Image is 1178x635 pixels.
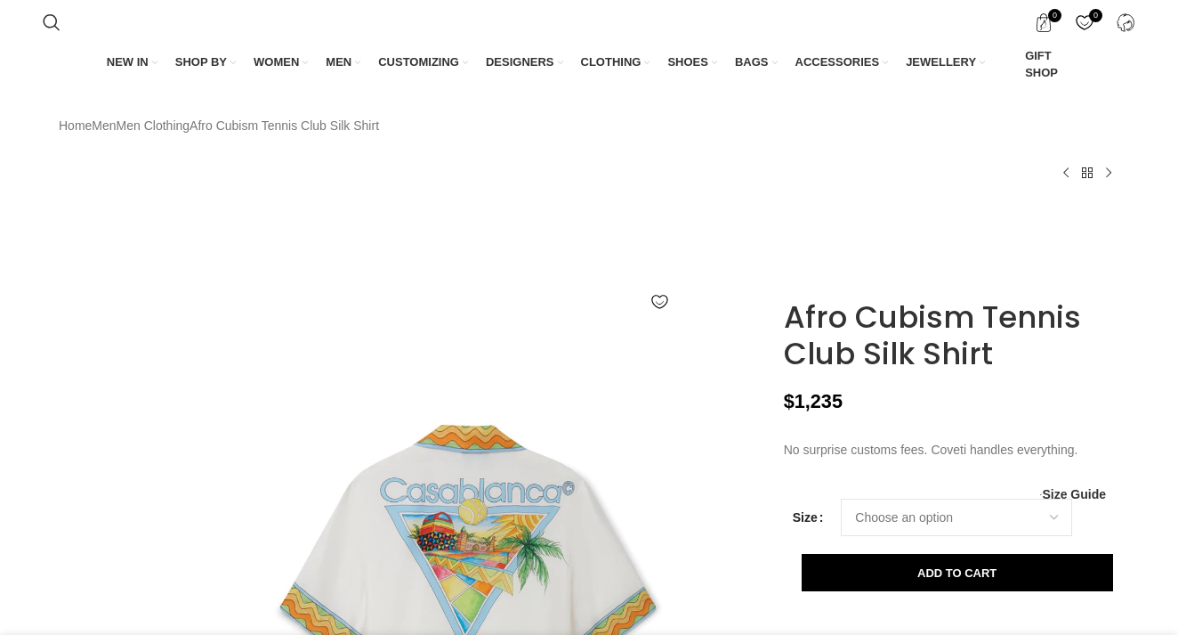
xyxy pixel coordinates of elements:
[34,4,69,40] a: Search
[784,210,864,290] img: Casablanca
[326,44,360,81] a: MEN
[784,299,1119,372] h1: Afro Cubism Tennis Club Silk Shirt
[667,44,717,81] a: SHOES
[378,44,468,81] a: CUSTOMIZING
[54,435,163,539] img: mens dress shirts
[175,54,227,70] span: SHOP BY
[54,322,163,426] img: mens dress shirts
[59,116,379,135] nav: Breadcrumb
[802,554,1113,591] button: Add to cart
[1003,44,1071,85] a: GIFT SHOP
[667,54,708,70] span: SHOES
[486,54,554,70] span: DESIGNERS
[1098,162,1119,183] a: Next product
[581,54,641,70] span: CLOTHING
[735,44,778,81] a: BAGS
[784,390,843,412] bdi: 1,235
[190,116,379,135] span: Afro Cubism Tennis Club Silk Shirt
[1003,57,1019,73] img: GiftBag
[1067,4,1103,40] a: 0
[175,44,236,81] a: SHOP BY
[784,440,1119,460] p: No surprise customs fees. Coveti handles everything.
[1055,162,1077,183] a: Previous product
[92,116,116,135] a: Men
[1089,9,1102,22] span: 0
[581,44,650,81] a: CLOTHING
[34,44,1144,85] div: Main navigation
[378,54,459,70] span: CUSTOMIZING
[254,44,308,81] a: WOMEN
[735,54,769,70] span: BAGS
[1025,48,1071,80] span: GIFT SHOP
[795,54,880,70] span: ACCESSORIES
[784,390,795,412] span: $
[1048,9,1061,22] span: 0
[486,44,563,81] a: DESIGNERS
[326,54,351,70] span: MEN
[795,44,889,81] a: ACCESSORIES
[59,116,92,135] a: Home
[793,508,824,527] label: Size
[1026,4,1062,40] a: 0
[107,54,149,70] span: NEW IN
[117,116,190,135] a: Men Clothing
[906,44,985,81] a: JEWELLERY
[906,54,976,70] span: JEWELLERY
[254,54,299,70] span: WOMEN
[1067,4,1103,40] div: My Wishlist
[107,44,157,81] a: NEW IN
